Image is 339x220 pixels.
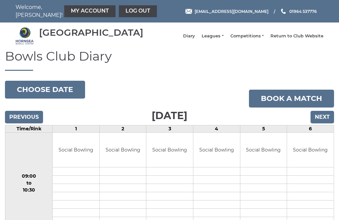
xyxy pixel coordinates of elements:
[249,90,334,108] a: Book a match
[5,81,85,99] button: Choose date
[53,133,99,167] td: Social Bowling
[185,9,192,14] img: Email
[146,133,193,167] td: Social Bowling
[185,8,268,15] a: Email [EMAIL_ADDRESS][DOMAIN_NAME]
[193,125,240,132] td: 4
[16,27,34,45] img: Hornsea Bowls Centre
[39,27,143,38] div: [GEOGRAPHIC_DATA]
[202,33,223,39] a: Leagues
[5,49,334,71] h1: Bowls Club Diary
[146,125,193,132] td: 3
[287,125,334,132] td: 6
[99,125,146,132] td: 2
[230,33,264,39] a: Competitions
[287,133,334,167] td: Social Bowling
[53,125,100,132] td: 1
[5,125,53,132] td: Time/Rink
[183,33,195,39] a: Diary
[270,33,323,39] a: Return to Club Website
[119,5,157,17] a: Log out
[5,111,43,123] input: Previous
[240,133,287,167] td: Social Bowling
[16,3,138,19] nav: Welcome, [PERSON_NAME]!
[193,133,240,167] td: Social Bowling
[280,8,317,15] a: Phone us 01964 537776
[281,9,286,14] img: Phone us
[289,9,317,14] span: 01964 537776
[195,9,268,14] span: [EMAIL_ADDRESS][DOMAIN_NAME]
[64,5,116,17] a: My Account
[240,125,287,132] td: 5
[311,111,334,123] input: Next
[100,133,146,167] td: Social Bowling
